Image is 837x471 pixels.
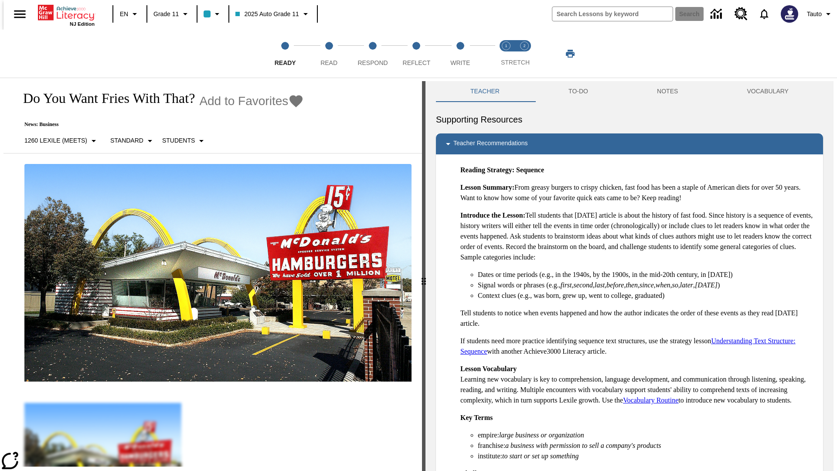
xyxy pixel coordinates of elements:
text: 2 [523,44,525,48]
em: to start or set up something [502,452,579,460]
strong: Lesson Vocabulary [460,365,517,372]
button: Teacher [436,81,534,102]
div: reading [3,81,422,467]
a: Notifications [753,3,776,25]
a: Understanding Text Structure: Sequence [460,337,796,355]
span: Reflect [403,59,431,66]
em: since [640,281,654,289]
span: Add to Favorites [199,94,288,108]
div: Instructional Panel Tabs [436,81,823,102]
button: Select Student [159,133,210,149]
button: Stretch Respond step 2 of 2 [512,30,537,78]
div: Press Enter or Spacebar and then press right and left arrow keys to move the slider [422,81,425,471]
p: 1260 Lexile (Meets) [24,136,87,145]
input: search field [552,7,673,21]
em: then [626,281,638,289]
strong: Introduce the Lesson: [460,212,525,219]
button: Stretch Read step 1 of 2 [493,30,519,78]
button: Write step 5 of 5 [435,30,486,78]
img: Avatar [781,5,798,23]
strong: Sequence [516,166,544,174]
a: Vocabulary Routine [623,396,678,404]
span: Write [450,59,470,66]
li: Context clues (e.g., was born, grew up, went to college, graduated) [478,290,816,301]
a: Data Center [705,2,729,26]
button: Class: 2025 Auto Grade 11, Select your class [232,6,314,22]
span: Grade 11 [153,10,179,19]
button: Profile/Settings [803,6,837,22]
span: 2025 Auto Grade 11 [235,10,299,19]
button: Respond step 3 of 5 [347,30,398,78]
li: Dates or time periods (e.g., in the 1940s, by the 1900s, in the mid-20th century, in [DATE]) [478,270,816,280]
p: Tell students to notice when events happened and how the author indicates the order of these even... [460,308,816,329]
em: second [574,281,593,289]
p: From greasy burgers to crispy chicken, fast food has been a staple of American diets for over 50 ... [460,182,816,203]
button: Add to Favorites - Do You Want Fries With That? [199,93,304,109]
div: activity [425,81,834,471]
span: NJ Edition [70,21,95,27]
p: News: Business [14,121,304,128]
button: Select Lexile, 1260 Lexile (Meets) [21,133,102,149]
em: so [672,281,678,289]
button: Ready step 1 of 5 [260,30,310,78]
em: [DATE] [695,281,718,289]
button: VOCABULARY [712,81,823,102]
span: Read [320,59,337,66]
em: last [595,281,605,289]
strong: Reading Strategy: [460,166,514,174]
button: Language: EN, Select a language [116,6,144,22]
li: empire: [478,430,816,440]
span: EN [120,10,128,19]
p: Learning new vocabulary is key to comprehension, language development, and communication through ... [460,364,816,406]
span: Tauto [807,10,822,19]
button: NOTES [623,81,712,102]
button: TO-DO [534,81,623,102]
p: Students [162,136,195,145]
p: Standard [110,136,143,145]
button: Open side menu [7,1,33,27]
li: institute: [478,451,816,461]
em: before [606,281,624,289]
img: One of the first McDonald's stores, with the iconic red sign and golden arches. [24,164,412,382]
h1: Do You Want Fries With That? [14,90,195,106]
div: Teacher Recommendations [436,133,823,154]
text: 1 [505,44,507,48]
em: when [656,281,670,289]
em: large business or organization [499,431,584,439]
p: Teacher Recommendations [453,139,527,149]
a: Resource Center, Will open in new tab [729,2,753,26]
strong: Lesson Summary: [460,184,514,191]
button: Scaffolds, Standard [107,133,159,149]
button: Class color is light blue. Change class color [200,6,226,22]
p: Tell students that [DATE] article is about the history of fast food. Since history is a sequence ... [460,210,816,263]
span: Ready [275,59,296,66]
button: Read step 2 of 5 [303,30,354,78]
em: first [561,281,572,289]
em: later [680,281,693,289]
strong: Key Terms [460,414,493,421]
span: STRETCH [501,59,530,66]
button: Print [556,46,584,61]
h6: Supporting Resources [436,113,823,126]
em: a business with permission to sell a company's products [505,442,661,449]
div: Home [38,3,95,27]
p: If students need more practice identifying sequence text structures, use the strategy lesson with... [460,336,816,357]
li: Signal words or phrases (e.g., , , , , , , , , , ) [478,280,816,290]
button: Reflect step 4 of 5 [391,30,442,78]
li: franchise: [478,440,816,451]
span: Respond [357,59,388,66]
button: Select a new avatar [776,3,803,25]
button: Grade: Grade 11, Select a grade [150,6,194,22]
